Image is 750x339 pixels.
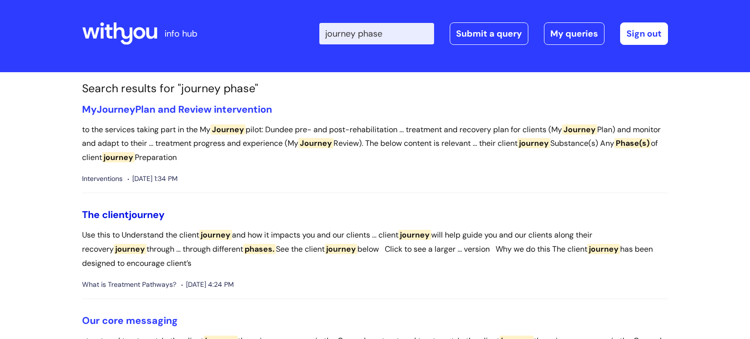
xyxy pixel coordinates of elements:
span: Journey [298,138,333,148]
span: What is Treatment Pathways? [82,279,176,291]
p: info hub [165,26,197,41]
h1: Search results for "journey phase" [82,82,668,96]
p: to the services taking part in the My pilot: Dundee pre- and post-rehabilitation ... treatment an... [82,123,668,165]
span: journey [398,230,431,240]
span: Journey [562,124,597,135]
span: Phase(s) [614,138,651,148]
a: Our core messaging [82,314,178,327]
span: journey [518,138,550,148]
div: | - [319,22,668,45]
a: Sign out [620,22,668,45]
span: journey [114,244,146,254]
input: Search [319,23,434,44]
span: Journey [97,103,135,116]
span: journey [129,208,165,221]
span: Journey [210,124,246,135]
span: journey [325,244,357,254]
span: Interventions [82,173,123,185]
span: phases. [243,244,276,254]
span: journey [587,244,620,254]
a: MyJourneyPlan and Review intervention [82,103,272,116]
span: journey [199,230,232,240]
a: My queries [544,22,604,45]
span: [DATE] 1:34 PM [127,173,178,185]
span: [DATE] 4:24 PM [181,279,234,291]
span: journey [102,152,135,162]
a: The clientjourney [82,208,165,221]
p: Use this to Understand the client and how it impacts you and our clients ... client will help gui... [82,228,668,270]
a: Submit a query [450,22,528,45]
